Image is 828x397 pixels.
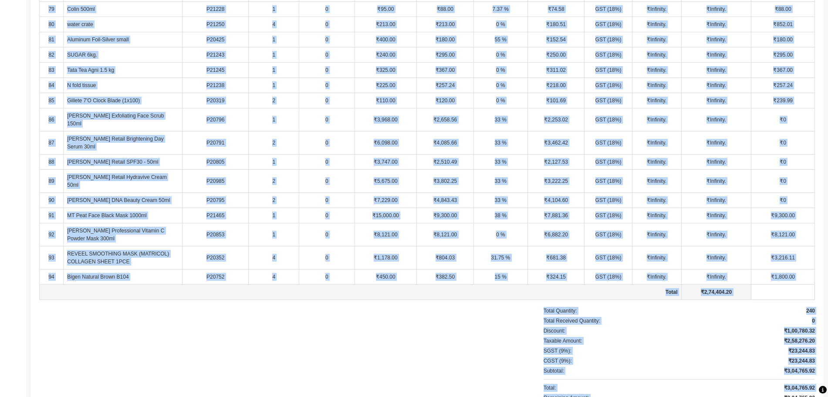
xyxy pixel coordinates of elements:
[751,208,815,223] td: ₹9,300.00
[473,93,527,108] td: 0 %
[417,170,473,193] td: ₹3,802.25
[473,269,527,285] td: 15 %
[544,367,564,375] div: Subtotal:
[417,32,473,47] td: ₹180.00
[681,193,751,208] td: ₹Infinity.
[681,2,751,17] td: ₹Infinity.
[40,246,64,269] td: 93
[585,63,632,78] td: GST (18%)
[249,63,299,78] td: 1
[249,269,299,285] td: 4
[585,2,632,17] td: GST (18%)
[632,78,681,93] td: ₹Infinity.
[40,193,64,208] td: 90
[417,155,473,170] td: ₹2,510.49
[544,327,565,335] div: Discount:
[249,193,299,208] td: 2
[751,131,815,155] td: ₹0
[417,63,473,78] td: ₹367.00
[473,78,527,93] td: 0 %
[681,131,751,155] td: ₹Infinity.
[299,2,355,17] td: 0
[355,269,417,285] td: ₹450.00
[355,108,417,131] td: ₹3,968.00
[355,170,417,193] td: ₹5,675.00
[751,170,815,193] td: ₹0
[527,155,584,170] td: ₹2,127.53
[40,47,64,63] td: 82
[249,223,299,246] td: 1
[806,307,815,315] div: 240
[355,47,417,63] td: ₹240.00
[64,170,182,193] td: [PERSON_NAME] Retail Hydravive Cream 50ml
[182,131,249,155] td: P20791
[417,2,473,17] td: ₹88.00
[585,47,632,63] td: GST (18%)
[355,131,417,155] td: ₹6,098.00
[527,2,584,17] td: ₹74.58
[249,47,299,63] td: 1
[585,78,632,93] td: GST (18%)
[473,2,527,17] td: 7.37 %
[249,131,299,155] td: 2
[751,93,815,108] td: ₹239.99
[64,223,182,246] td: [PERSON_NAME] Professional Vitamin C Powder Mask 300ml
[473,193,527,208] td: 33 %
[585,208,632,223] td: GST (18%)
[417,246,473,269] td: ₹804.03
[527,223,584,246] td: ₹6,882.20
[355,78,417,93] td: ₹225.00
[40,223,64,246] td: 92
[751,2,815,17] td: ₹88.00
[681,32,751,47] td: ₹Infinity.
[473,47,527,63] td: 0 %
[249,170,299,193] td: 2
[40,17,64,32] td: 80
[182,108,249,131] td: P20796
[473,108,527,131] td: 33 %
[355,2,417,17] td: ₹95.00
[299,108,355,131] td: 0
[40,170,64,193] td: 89
[417,47,473,63] td: ₹295.00
[40,2,64,17] td: 79
[681,170,751,193] td: ₹Infinity.
[299,131,355,155] td: 0
[632,47,681,63] td: ₹Infinity.
[249,108,299,131] td: 1
[182,193,249,208] td: P20795
[632,131,681,155] td: ₹Infinity.
[64,108,182,131] td: [PERSON_NAME] Exfoliating Face Scrub 150ml
[527,78,584,93] td: ₹218.00
[249,208,299,223] td: 1
[681,223,751,246] td: ₹Infinity.
[585,170,632,193] td: GST (18%)
[417,208,473,223] td: ₹9,300.00
[249,32,299,47] td: 1
[249,2,299,17] td: 1
[585,269,632,285] td: GST (18%)
[632,155,681,170] td: ₹Infinity.
[751,63,815,78] td: ₹367.00
[182,155,249,170] td: P20805
[473,208,527,223] td: 38 %
[585,108,632,131] td: GST (18%)
[544,357,572,365] div: CGST (9%):
[299,32,355,47] td: 0
[64,17,182,32] td: water crate
[64,63,182,78] td: Tata Tea Agni 1.5 kg
[585,32,632,47] td: GST (18%)
[182,170,249,193] td: P20985
[182,78,249,93] td: P21238
[249,93,299,108] td: 2
[751,193,815,208] td: ₹0
[632,108,681,131] td: ₹Infinity.
[473,32,527,47] td: 55 %
[788,357,815,365] div: ₹23,244.83
[355,223,417,246] td: ₹8,121.00
[64,269,182,285] td: Bigen Natural Brown B104
[249,17,299,32] td: 4
[751,108,815,131] td: ₹0
[585,246,632,269] td: GST (18%)
[182,17,249,32] td: P21250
